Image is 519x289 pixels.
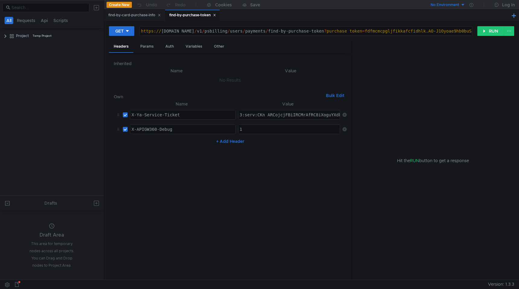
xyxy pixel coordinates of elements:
h6: Inherited [114,60,347,67]
button: RUN [477,26,504,36]
span: Hit the button to get a response [397,157,469,164]
button: + Add Header [214,138,247,145]
input: Search... [11,4,86,11]
div: Variables [181,41,207,52]
div: Project [16,31,29,40]
div: Drafts [44,199,57,207]
button: GET [109,26,134,36]
button: Requests [15,17,37,24]
div: Cookies [215,1,232,8]
button: Undo [132,0,161,9]
div: Temp Project [33,31,52,40]
th: Name [128,100,236,108]
button: Bulk Edit [323,92,347,99]
button: Scripts [52,17,70,24]
div: find-by-card-purchase-info [108,12,161,18]
th: Value [236,100,340,108]
button: All [5,17,13,24]
div: Redo [175,1,186,8]
div: GET [115,28,124,34]
span: RUN [410,158,419,163]
button: Redo [161,0,190,9]
h6: Own [114,93,323,100]
div: Other [209,41,229,52]
div: Headers [109,41,133,53]
nz-embed-empty: No Results [219,77,241,83]
th: Name [119,67,235,74]
th: Value [235,67,347,74]
button: Api [39,17,50,24]
div: Params [135,41,158,52]
div: No Environment [431,2,459,8]
div: Log In [502,1,515,8]
div: Auth [161,41,179,52]
div: Undo [146,1,157,8]
div: Save [250,3,260,7]
button: Create New [107,2,132,8]
span: Version: 1.3.3 [488,280,514,289]
div: find-by-purchase-token [169,12,216,18]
